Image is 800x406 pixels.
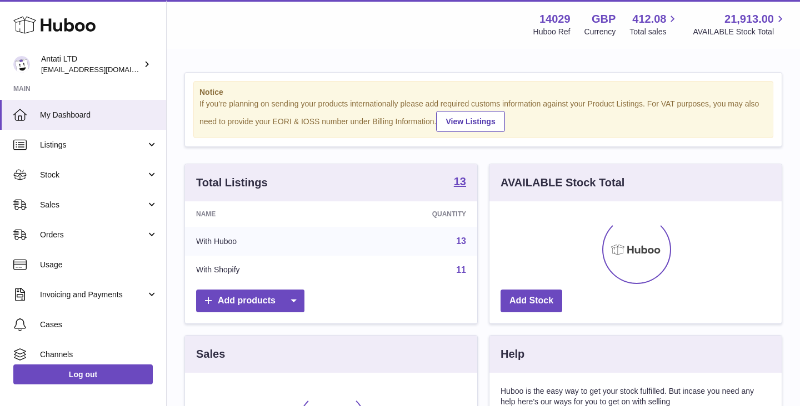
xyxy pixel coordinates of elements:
span: Listings [40,140,146,150]
div: Currency [584,27,616,37]
span: Usage [40,260,158,270]
span: Orders [40,230,146,240]
a: 13 [456,236,466,246]
a: Log out [13,364,153,384]
a: 21,913.00 AVAILABLE Stock Total [693,12,787,37]
a: Add Stock [501,290,562,312]
img: toufic@antatiskin.com [13,56,30,73]
th: Name [185,201,343,227]
a: 13 [454,176,466,189]
span: Invoicing and Payments [40,290,146,300]
span: Channels [40,349,158,360]
h3: Total Listings [196,175,268,190]
td: With Shopify [185,256,343,285]
span: 21,913.00 [724,12,774,27]
div: Huboo Ref [533,27,571,37]
span: AVAILABLE Stock Total [693,27,787,37]
span: Cases [40,319,158,330]
a: 412.08 Total sales [629,12,679,37]
div: Antati LTD [41,54,141,75]
span: Stock [40,170,146,180]
a: 11 [456,265,466,275]
strong: 13 [454,176,466,187]
strong: GBP [592,12,616,27]
span: Sales [40,200,146,210]
h3: AVAILABLE Stock Total [501,175,624,190]
span: [EMAIL_ADDRESS][DOMAIN_NAME] [41,65,163,74]
a: Add products [196,290,304,312]
td: With Huboo [185,227,343,256]
h3: Sales [196,347,225,362]
h3: Help [501,347,524,362]
strong: 14029 [539,12,571,27]
span: Total sales [629,27,679,37]
div: If you're planning on sending your products internationally please add required customs informati... [199,99,767,132]
strong: Notice [199,87,767,98]
span: 412.08 [632,12,666,27]
a: View Listings [436,111,504,132]
th: Quantity [343,201,477,227]
span: My Dashboard [40,110,158,120]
